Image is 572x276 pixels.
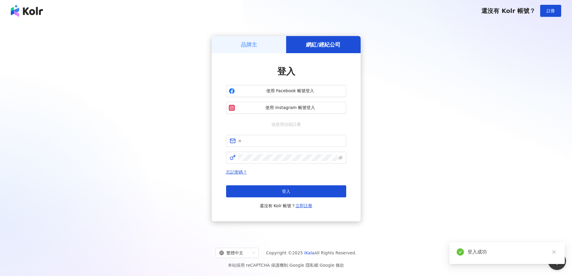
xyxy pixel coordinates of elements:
[552,250,556,254] span: close
[457,248,464,256] span: check-circle
[226,170,247,174] a: 忘記密碼？
[237,105,344,111] span: 使用 Instagram 帳號登入
[319,263,344,268] a: Google 條款
[11,5,43,17] img: logo
[226,102,346,114] button: 使用 Instagram 帳號登入
[226,85,346,97] button: 使用 Facebook 帳號登入
[226,185,346,197] button: 登入
[277,66,295,77] span: 登入
[481,7,535,14] span: 還沒有 Kolr 帳號？
[266,249,356,256] span: Copyright © 2025 All Rights Reserved.
[288,263,289,268] span: |
[219,248,250,258] div: 繁體中文
[304,250,314,255] a: iKala
[237,88,344,94] span: 使用 Facebook 帳號登入
[468,248,558,256] div: 登入成功
[306,41,340,48] h5: 網紅/經紀公司
[318,263,320,268] span: |
[540,5,561,17] button: 註冊
[546,8,555,13] span: 註冊
[282,189,290,194] span: 登入
[289,263,318,268] a: Google 隱私權
[267,121,305,128] span: 或使用信箱註冊
[338,156,343,160] span: eye-invisible
[260,202,313,209] span: 還沒有 Kolr 帳號？
[241,41,257,48] h5: 品牌主
[228,262,344,269] span: 本站採用 reCAPTCHA 保護機制
[295,203,312,208] a: 立即註冊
